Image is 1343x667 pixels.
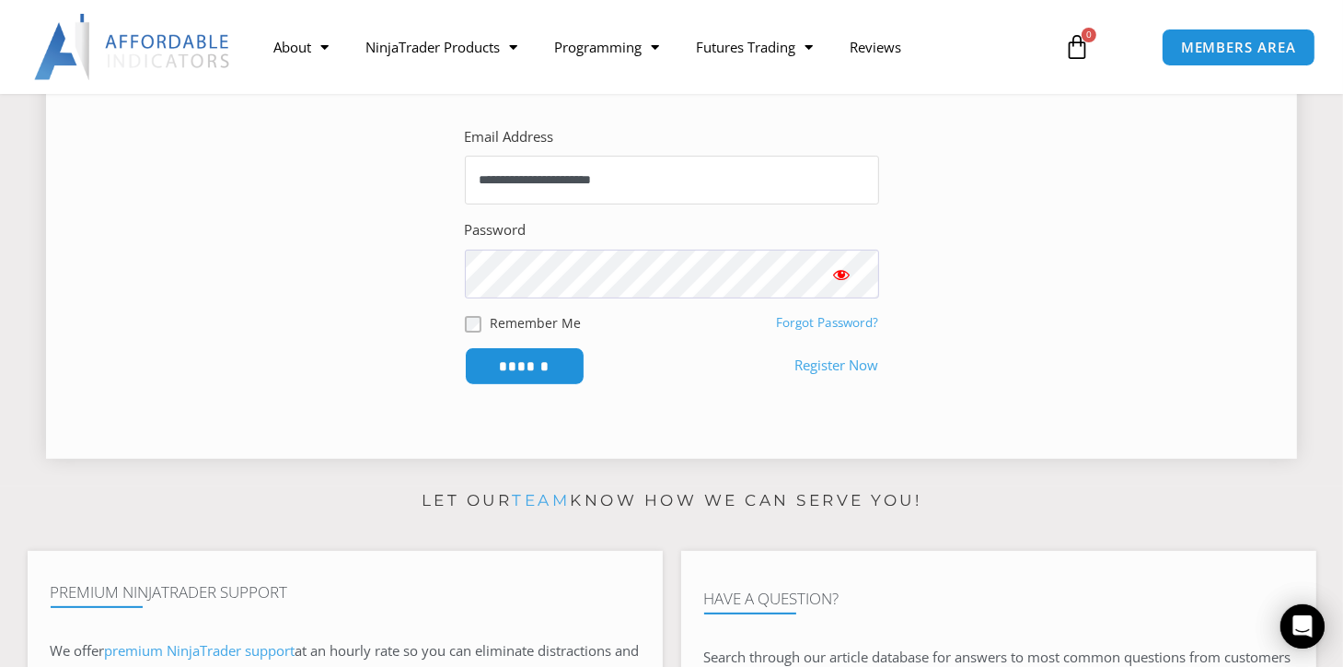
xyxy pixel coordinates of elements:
[28,486,1316,516] p: Let our know how we can serve you!
[1162,29,1315,66] a: MEMBERS AREA
[34,14,232,80] img: LogoAI | Affordable Indicators – NinjaTrader
[677,26,831,68] a: Futures Trading
[831,26,920,68] a: Reviews
[1036,20,1117,74] a: 0
[512,491,570,509] a: team
[105,641,295,660] a: premium NinjaTrader support
[347,26,536,68] a: NinjaTrader Products
[465,217,527,243] label: Password
[777,314,879,331] a: Forgot Password?
[51,583,640,602] h4: Premium NinjaTrader Support
[704,590,1293,608] h4: Have A Question?
[536,26,677,68] a: Programming
[255,26,347,68] a: About
[491,313,582,333] label: Remember Me
[1280,604,1325,649] div: Open Intercom Messenger
[255,26,1048,68] nav: Menu
[805,250,879,298] button: Show password
[1082,28,1096,42] span: 0
[1181,41,1296,54] span: MEMBERS AREA
[465,124,554,150] label: Email Address
[51,641,105,660] span: We offer
[795,353,879,379] a: Register Now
